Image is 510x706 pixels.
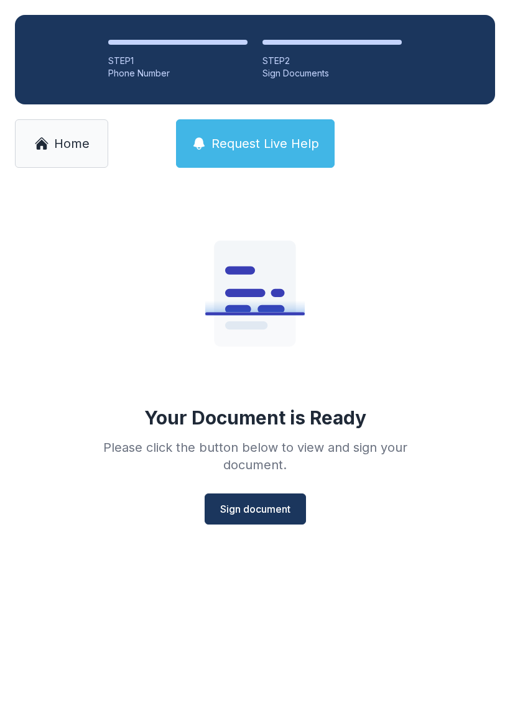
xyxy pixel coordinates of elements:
[262,55,402,67] div: STEP 2
[54,135,90,152] span: Home
[108,67,248,80] div: Phone Number
[220,502,290,516] span: Sign document
[108,55,248,67] div: STEP 1
[211,135,319,152] span: Request Live Help
[262,67,402,80] div: Sign Documents
[76,439,434,474] div: Please click the button below to view and sign your document.
[144,406,366,429] div: Your Document is Ready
